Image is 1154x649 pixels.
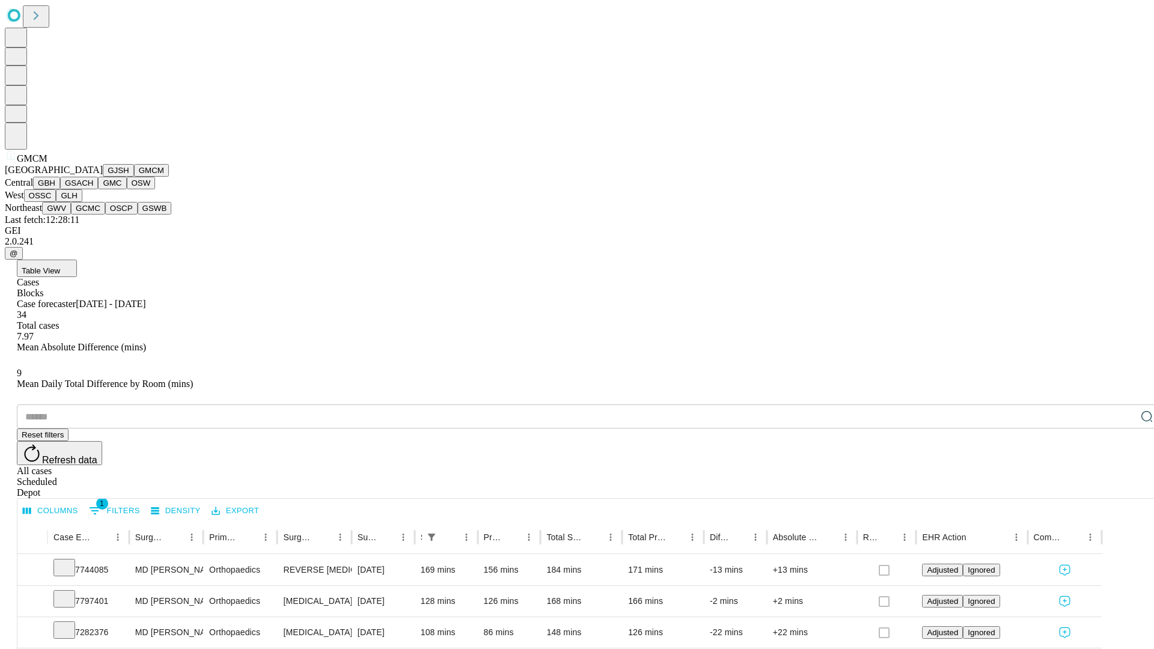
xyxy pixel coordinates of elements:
[5,247,23,260] button: @
[628,555,698,585] div: 171 mins
[5,177,33,187] span: Central
[504,529,521,546] button: Sort
[76,299,145,309] span: [DATE] - [DATE]
[922,626,963,639] button: Adjusted
[423,529,440,546] div: 1 active filter
[5,190,24,200] span: West
[135,555,197,585] div: MD [PERSON_NAME] [PERSON_NAME]
[546,586,616,617] div: 168 mins
[109,529,126,546] button: Menu
[968,628,995,637] span: Ignored
[484,532,503,542] div: Predicted In Room Duration
[22,266,60,275] span: Table View
[421,555,472,585] div: 169 mins
[5,203,42,213] span: Northeast
[53,617,123,648] div: 7282376
[283,586,345,617] div: [MEDICAL_DATA] [MEDICAL_DATA]
[5,215,79,225] span: Last fetch: 12:28:11
[710,555,761,585] div: -13 mins
[358,586,409,617] div: [DATE]
[922,595,963,608] button: Adjusted
[209,555,271,585] div: Orthopaedics
[773,532,819,542] div: Absolute Difference
[927,628,958,637] span: Adjusted
[5,165,103,175] span: [GEOGRAPHIC_DATA]
[135,617,197,648] div: MD [PERSON_NAME] [PERSON_NAME]
[441,529,458,546] button: Sort
[332,529,349,546] button: Menu
[1065,529,1082,546] button: Sort
[23,591,41,612] button: Expand
[17,342,146,352] span: Mean Absolute Difference (mins)
[17,368,22,378] span: 9
[209,532,239,542] div: Primary Service
[209,586,271,617] div: Orthopaedics
[23,623,41,644] button: Expand
[283,532,313,542] div: Surgery Name
[134,164,169,177] button: GMCM
[667,529,684,546] button: Sort
[103,164,134,177] button: GJSH
[60,177,98,189] button: GSACH
[1008,529,1025,546] button: Menu
[628,617,698,648] div: 126 mins
[773,617,851,648] div: +22 mins
[922,564,963,576] button: Adjusted
[257,529,274,546] button: Menu
[148,502,204,520] button: Density
[358,617,409,648] div: [DATE]
[484,617,535,648] div: 86 mins
[138,202,172,215] button: GSWB
[963,595,1000,608] button: Ignored
[86,501,143,520] button: Show filters
[730,529,747,546] button: Sort
[53,586,123,617] div: 7797401
[17,320,59,331] span: Total cases
[585,529,602,546] button: Sort
[183,529,200,546] button: Menu
[10,249,18,258] span: @
[24,189,56,202] button: OSSC
[96,498,108,510] span: 1
[33,177,60,189] button: GBH
[5,225,1149,236] div: GEI
[602,529,619,546] button: Menu
[968,597,995,606] span: Ignored
[484,555,535,585] div: 156 mins
[53,532,91,542] div: Case Epic Id
[23,560,41,581] button: Expand
[421,532,422,542] div: Scheduled In Room Duration
[166,529,183,546] button: Sort
[837,529,854,546] button: Menu
[315,529,332,546] button: Sort
[105,202,138,215] button: OSCP
[17,331,34,341] span: 7.97
[521,529,537,546] button: Menu
[1082,529,1099,546] button: Menu
[546,617,616,648] div: 148 mins
[283,617,345,648] div: [MEDICAL_DATA] [MEDICAL_DATA], EXTENSIVE, 3 OR MORE DISCRETE STRUCTURES
[283,555,345,585] div: REVERSE [MEDICAL_DATA]
[20,502,81,520] button: Select columns
[17,379,193,389] span: Mean Daily Total Difference by Room (mins)
[684,529,701,546] button: Menu
[17,428,69,441] button: Reset filters
[820,529,837,546] button: Sort
[710,532,729,542] div: Difference
[17,309,26,320] span: 34
[879,529,896,546] button: Sort
[710,617,761,648] div: -22 mins
[421,586,472,617] div: 128 mins
[17,260,77,277] button: Table View
[628,532,666,542] div: Total Predicted Duration
[53,555,123,585] div: 7744085
[1034,532,1064,542] div: Comments
[963,564,1000,576] button: Ignored
[773,555,851,585] div: +13 mins
[710,586,761,617] div: -2 mins
[927,565,958,574] span: Adjusted
[546,532,584,542] div: Total Scheduled Duration
[896,529,913,546] button: Menu
[628,586,698,617] div: 166 mins
[922,532,966,542] div: EHR Action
